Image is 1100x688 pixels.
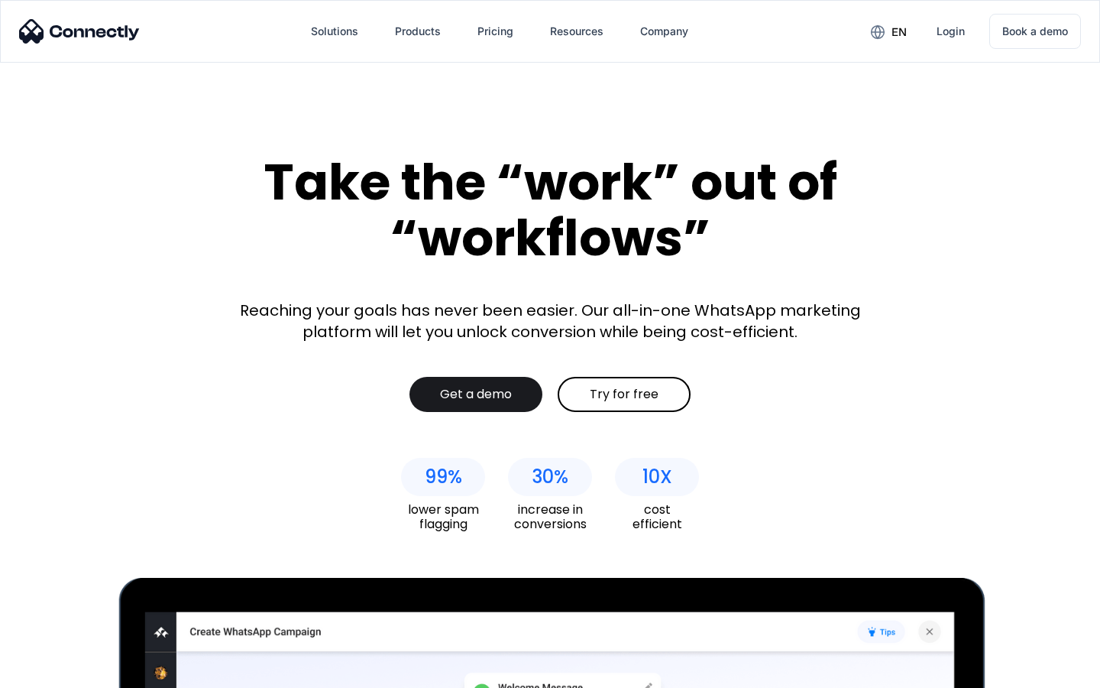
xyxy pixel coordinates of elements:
[640,21,688,42] div: Company
[206,154,894,265] div: Take the “work” out of “workflows”
[15,661,92,683] aside: Language selected: English
[477,21,513,42] div: Pricing
[311,21,358,42] div: Solutions
[465,13,526,50] a: Pricing
[425,466,462,488] div: 99%
[937,21,965,42] div: Login
[395,21,441,42] div: Products
[440,387,512,402] div: Get a demo
[550,21,603,42] div: Resources
[229,300,871,342] div: Reaching your goals has never been easier. Our all-in-one WhatsApp marketing platform will let yo...
[508,502,592,531] div: increase in conversions
[615,502,699,531] div: cost efficient
[642,466,672,488] div: 10X
[590,387,658,402] div: Try for free
[19,19,140,44] img: Connectly Logo
[558,377,691,412] a: Try for free
[401,502,485,531] div: lower spam flagging
[989,14,1081,49] a: Book a demo
[891,21,907,43] div: en
[532,466,568,488] div: 30%
[409,377,542,412] a: Get a demo
[924,13,977,50] a: Login
[31,661,92,683] ul: Language list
